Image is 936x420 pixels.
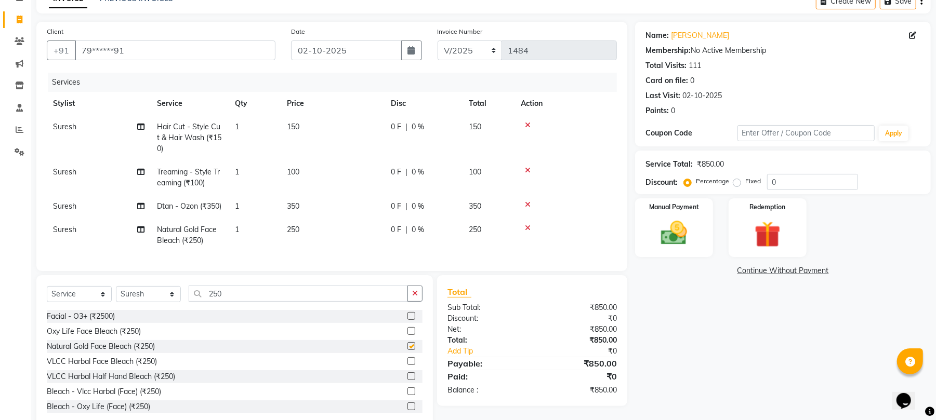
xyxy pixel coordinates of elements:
[440,313,532,324] div: Discount:
[645,128,737,139] div: Coupon Code
[47,401,150,412] div: Bleach - Oxy Life (Face) (₹250)
[291,27,305,36] label: Date
[645,159,693,170] div: Service Total:
[892,378,926,410] iframe: chat widget
[157,167,220,187] span: Treaming - Style Treaming (₹100)
[412,224,424,235] span: 0 %
[689,60,701,71] div: 111
[469,122,481,131] span: 150
[463,92,515,115] th: Total
[53,167,76,177] span: Suresh
[746,218,789,251] img: _gift.svg
[235,201,239,211] span: 1
[645,45,691,56] div: Membership:
[440,324,532,335] div: Net:
[532,302,625,313] div: ₹850.00
[696,177,729,186] label: Percentage
[532,335,625,346] div: ₹850.00
[532,370,625,383] div: ₹0
[405,121,407,132] span: |
[440,357,532,370] div: Payable:
[697,159,724,170] div: ₹850.00
[287,167,299,177] span: 100
[405,201,407,212] span: |
[645,30,669,41] div: Name:
[391,167,401,178] span: 0 F
[682,90,722,101] div: 02-10-2025
[287,201,299,211] span: 350
[53,225,76,234] span: Suresh
[151,92,229,115] th: Service
[229,92,281,115] th: Qty
[235,122,239,131] span: 1
[48,73,625,92] div: Services
[47,341,155,352] div: Natural Gold Face Bleach (₹250)
[47,326,141,337] div: Oxy Life Face Bleach (₹250)
[47,356,157,367] div: VLCC Harbal Face Bleach (₹250)
[469,225,481,234] span: 250
[47,386,161,397] div: Bleach - Vlcc Harbal (Face) (₹250)
[645,105,669,116] div: Points:
[645,90,680,101] div: Last Visit:
[391,201,401,212] span: 0 F
[737,125,875,141] input: Enter Offer / Coupon Code
[412,121,424,132] span: 0 %
[645,177,678,188] div: Discount:
[235,225,239,234] span: 1
[157,201,221,211] span: Dtan - Ozon (₹350)
[440,370,532,383] div: Paid:
[532,324,625,335] div: ₹850.00
[235,167,239,177] span: 1
[391,224,401,235] span: 0 F
[440,302,532,313] div: Sub Total:
[749,202,785,212] label: Redemption
[440,335,532,346] div: Total:
[385,92,463,115] th: Disc
[440,385,532,396] div: Balance :
[405,167,407,178] span: |
[653,218,695,248] img: _cash.svg
[47,40,76,60] button: +91
[412,167,424,178] span: 0 %
[53,122,76,131] span: Suresh
[515,92,617,115] th: Action
[157,122,221,153] span: Hair Cut - Style Cut & Hair Wash (₹150)
[745,177,761,186] label: Fixed
[645,75,688,86] div: Card on file:
[649,202,699,212] label: Manual Payment
[637,265,929,276] a: Continue Without Payment
[645,60,687,71] div: Total Visits:
[438,27,483,36] label: Invoice Number
[469,167,481,177] span: 100
[532,313,625,324] div: ₹0
[469,201,481,211] span: 350
[405,224,407,235] span: |
[47,27,63,36] label: Client
[671,30,729,41] a: [PERSON_NAME]
[53,201,76,211] span: Suresh
[75,40,275,60] input: Search by Name/Mobile/Email/Code
[440,346,548,357] a: Add Tip
[281,92,385,115] th: Price
[189,286,408,302] input: Search or Scan
[47,371,175,382] div: VLCC Harbal Half Hand Bleach (₹250)
[532,385,625,396] div: ₹850.00
[47,92,151,115] th: Stylist
[391,121,401,132] span: 0 F
[548,346,625,357] div: ₹0
[645,45,920,56] div: No Active Membership
[690,75,694,86] div: 0
[879,126,908,141] button: Apply
[287,122,299,131] span: 150
[412,201,424,212] span: 0 %
[287,225,299,234] span: 250
[447,287,471,297] span: Total
[671,105,675,116] div: 0
[532,357,625,370] div: ₹850.00
[157,225,217,245] span: Natural Gold Face Bleach (₹250)
[47,311,115,322] div: Facial - O3+ (₹2500)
